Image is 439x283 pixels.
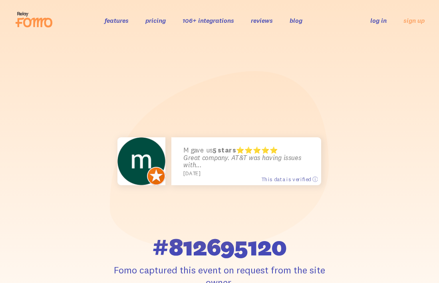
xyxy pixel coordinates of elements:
[152,234,287,259] span: #812695120
[183,16,234,24] a: 106+ integrations
[261,176,318,182] span: This data is verified ⓘ
[183,170,306,176] small: [DATE]
[117,137,165,185] img: ACg8ocIL1bPG92yN25jFJqBpl9d5tp3TE3ck2aNgUsIYRP5ng8Do8Q=s128-c0x00000000-cc-rp-mo-ba3
[105,16,129,24] a: features
[183,153,302,169] em: Great company. AT&T was having issues with...
[183,147,309,176] p: M gave us ⭐⭐⭐⭐⭐
[290,16,302,24] a: blog
[403,16,425,25] a: sign up
[213,146,236,154] strong: 5 stars
[145,16,166,24] a: pricing
[370,16,387,24] a: log in
[251,16,273,24] a: reviews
